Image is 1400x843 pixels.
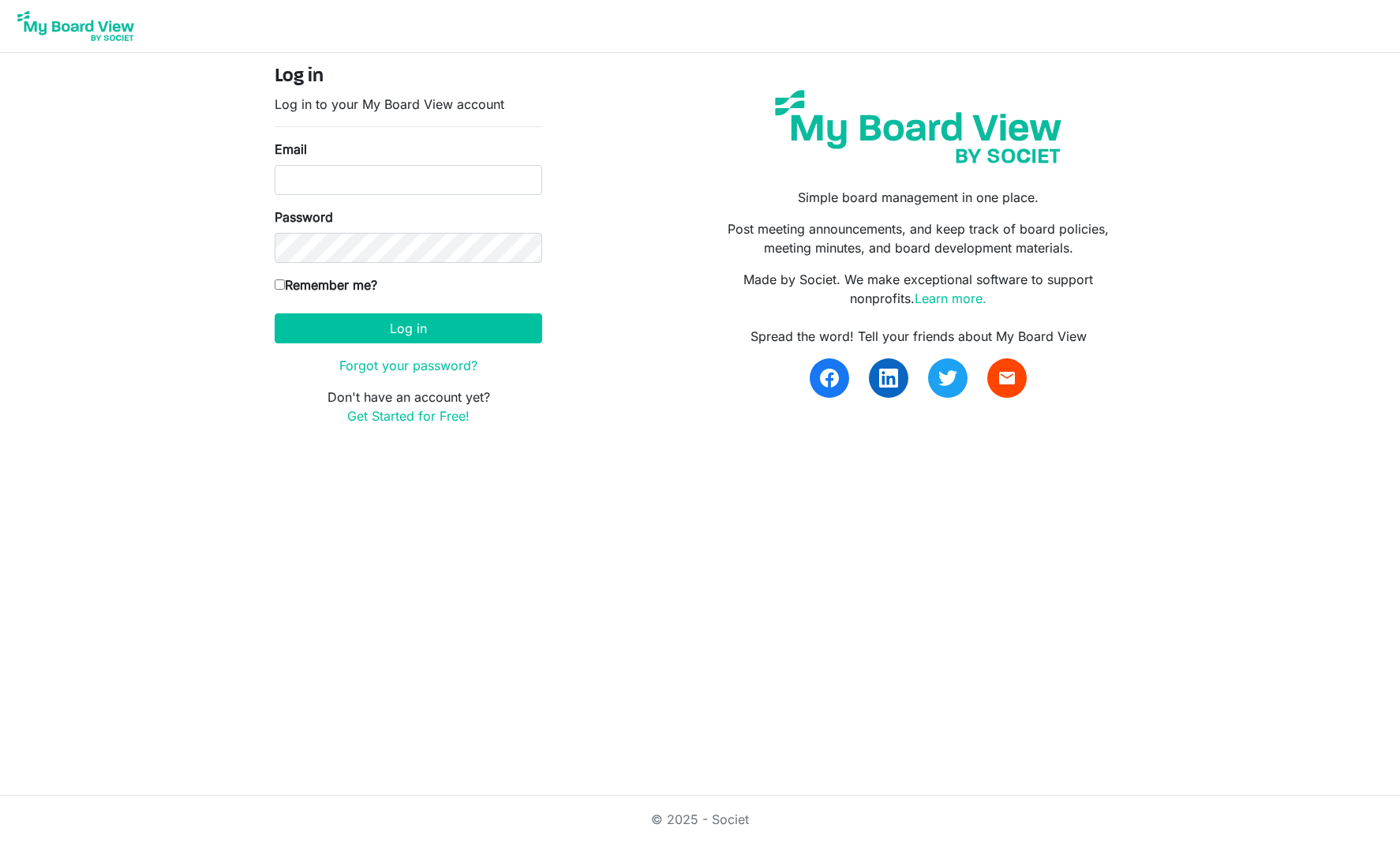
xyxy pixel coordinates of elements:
[712,188,1125,207] p: Simple board management in one place.
[712,270,1125,308] p: Made by Societ. We make exceptional software to support nonprofits.
[275,275,377,294] label: Remember me?
[712,219,1125,257] p: Post meeting announcements, and keep track of board policies, meeting minutes, and board developm...
[763,78,1073,175] img: my-board-view-societ.svg
[987,358,1027,398] a: email
[339,358,477,373] a: Forgot your password?
[275,279,285,290] input: Remember me?
[998,369,1016,388] span: email
[879,369,898,388] img: linkedin.svg
[820,369,839,388] img: facebook.svg
[275,313,542,343] button: Log in
[712,327,1125,346] div: Spread the word! Tell your friends about My Board View
[275,66,542,88] h4: Log in
[275,208,333,227] label: Password
[275,140,307,159] label: Email
[938,369,957,388] img: twitter.svg
[915,290,986,306] a: Learn more.
[275,95,542,114] p: Log in to your My Board View account
[275,388,542,425] p: Don't have an account yet?
[651,811,749,827] a: © 2025 - Societ
[13,6,139,46] img: My Board View Logo
[347,408,470,424] a: Get Started for Free!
